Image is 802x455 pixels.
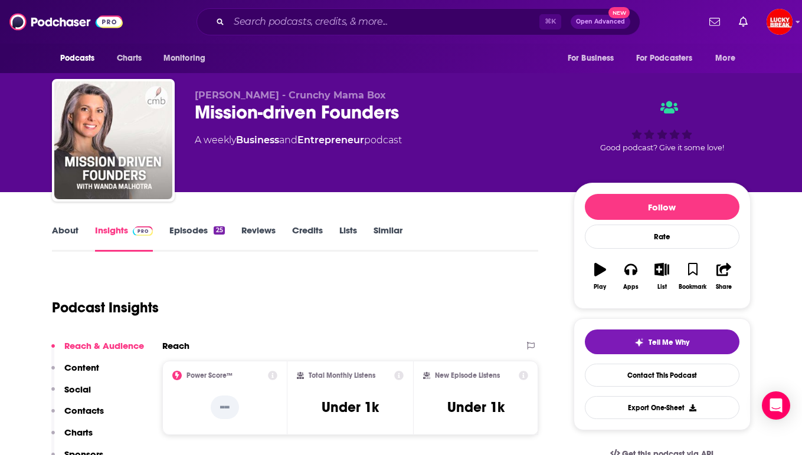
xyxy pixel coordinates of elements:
button: Export One-Sheet [585,396,739,419]
a: InsightsPodchaser Pro [95,225,153,252]
h1: Podcast Insights [52,299,159,316]
span: ⌘ K [539,14,561,29]
span: Charts [117,50,142,67]
a: Show notifications dropdown [734,12,752,32]
span: and [279,134,297,146]
button: Apps [616,255,646,298]
a: Episodes25 [169,225,224,252]
span: More [715,50,735,67]
a: Contact This Podcast [585,364,739,387]
h2: Reach [162,340,189,351]
div: Rate [585,225,739,249]
div: Search podcasts, credits, & more... [197,8,640,35]
span: Monitoring [163,50,205,67]
span: Open Advanced [576,19,625,25]
img: Podchaser Pro [133,226,153,236]
p: Social [64,384,91,395]
a: About [52,225,78,252]
a: Business [236,134,279,146]
button: Show profile menu [767,9,793,35]
img: User Profile [767,9,793,35]
img: Mission-driven Founders [54,81,172,199]
span: Good podcast? Give it some love! [600,143,724,152]
img: tell me why sparkle [634,338,644,347]
a: Lists [339,225,357,252]
a: Entrepreneur [297,134,364,146]
button: Follow [585,194,739,220]
button: Contacts [51,405,104,427]
img: Podchaser - Follow, Share and Rate Podcasts [9,11,123,33]
button: Social [51,384,91,405]
a: Show notifications dropdown [705,12,725,32]
button: open menu [52,47,110,70]
button: Content [51,362,99,384]
button: Share [708,255,739,298]
span: Tell Me Why [649,338,689,347]
span: New [608,7,630,18]
a: Reviews [241,225,276,252]
span: For Podcasters [636,50,693,67]
p: Charts [64,427,93,438]
button: Bookmark [677,255,708,298]
button: open menu [559,47,629,70]
h2: Power Score™ [186,371,233,380]
div: Share [716,283,732,291]
div: A weekly podcast [195,133,402,147]
p: -- [211,395,239,419]
div: Play [594,283,606,291]
div: Good podcast? Give it some love! [574,90,751,163]
input: Search podcasts, credits, & more... [229,12,539,31]
button: Open AdvancedNew [571,15,630,29]
div: Apps [623,283,639,291]
p: Contacts [64,405,104,416]
div: 25 [214,226,224,235]
button: open menu [155,47,221,70]
span: For Business [568,50,614,67]
h2: Total Monthly Listens [309,371,375,380]
p: Content [64,362,99,373]
div: Bookmark [679,283,706,291]
h3: Under 1k [447,398,505,416]
button: Reach & Audience [51,340,144,362]
span: Podcasts [60,50,95,67]
h2: New Episode Listens [435,371,500,380]
span: Logged in as annagregory [767,9,793,35]
a: Credits [292,225,323,252]
button: open menu [707,47,750,70]
a: Charts [109,47,149,70]
p: Reach & Audience [64,340,144,351]
span: [PERSON_NAME] - Crunchy Mama Box [195,90,386,101]
h3: Under 1k [322,398,379,416]
button: open menu [628,47,710,70]
div: List [657,283,667,291]
a: Similar [374,225,402,252]
button: tell me why sparkleTell Me Why [585,329,739,354]
button: List [646,255,677,298]
button: Charts [51,427,93,449]
button: Play [585,255,616,298]
div: Open Intercom Messenger [762,391,790,420]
